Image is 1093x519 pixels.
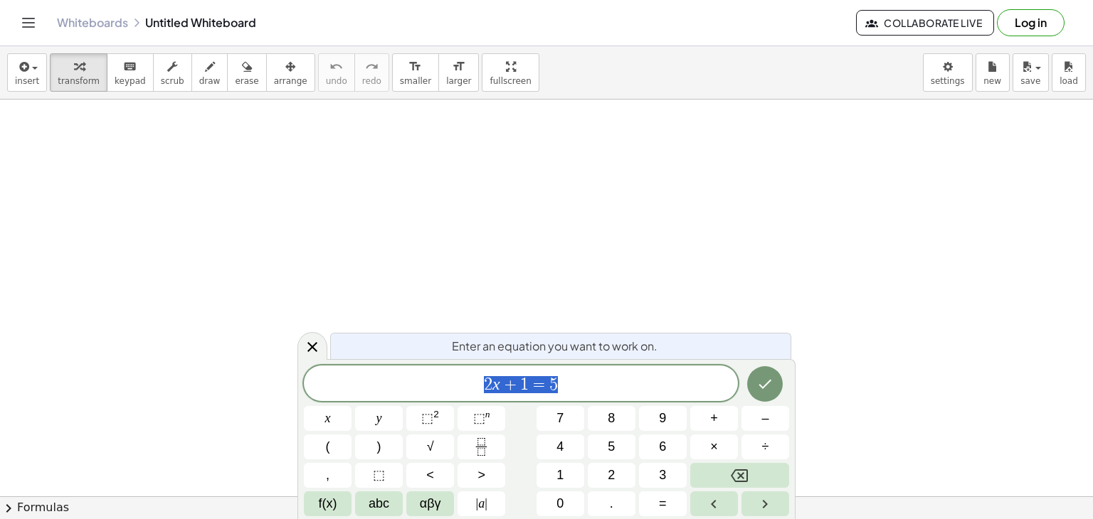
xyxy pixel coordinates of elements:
span: √ [427,437,434,456]
button: 7 [537,406,584,431]
i: undo [329,58,343,75]
button: . [588,491,635,516]
span: = [529,376,549,393]
span: ) [377,437,381,456]
button: 6 [639,434,687,459]
span: = [659,494,667,513]
button: 2 [588,463,635,488]
button: format_sizelarger [438,53,479,92]
button: Collaborate Live [856,10,994,36]
button: new [976,53,1010,92]
button: Right arrow [741,491,789,516]
span: . [610,494,613,513]
button: fullscreen [482,53,539,92]
button: scrub [153,53,192,92]
i: format_size [408,58,422,75]
span: 3 [659,466,666,485]
i: format_size [452,58,465,75]
button: 4 [537,434,584,459]
span: smaller [400,76,431,86]
span: 4 [556,437,564,456]
button: Functions [304,491,352,516]
span: a [476,494,487,513]
button: Squared [406,406,454,431]
button: Equals [639,491,687,516]
span: abc [369,494,389,513]
span: ÷ [762,437,769,456]
span: + [500,376,521,393]
button: keyboardkeypad [107,53,154,92]
span: save [1020,76,1040,86]
span: 0 [556,494,564,513]
button: insert [7,53,47,92]
button: 5 [588,434,635,459]
span: αβγ [420,494,441,513]
button: ( [304,434,352,459]
span: new [983,76,1001,86]
span: ⬚ [421,411,433,425]
span: 7 [556,409,564,428]
span: undo [326,76,347,86]
span: 6 [659,437,666,456]
button: , [304,463,352,488]
span: load [1060,76,1078,86]
a: Whiteboards [57,16,128,30]
span: 8 [608,409,615,428]
button: load [1052,53,1086,92]
button: Greater than [458,463,505,488]
span: | [485,496,487,510]
span: redo [362,76,381,86]
button: Superscript [458,406,505,431]
button: Backspace [690,463,789,488]
button: 1 [537,463,584,488]
span: < [426,466,434,485]
span: settings [931,76,965,86]
button: transform [50,53,107,92]
span: arrange [274,76,307,86]
button: x [304,406,352,431]
span: larger [446,76,471,86]
button: Square root [406,434,454,459]
button: y [355,406,403,431]
span: y [376,409,382,428]
button: Log in [997,9,1065,36]
button: undoundo [318,53,355,92]
button: Less than [406,463,454,488]
button: Plus [690,406,738,431]
span: – [761,409,769,428]
button: Done [747,366,783,402]
button: Left arrow [690,491,738,516]
i: redo [365,58,379,75]
button: Times [690,434,738,459]
span: ⬚ [473,411,485,425]
span: > [477,466,485,485]
span: insert [15,76,39,86]
span: 9 [659,409,666,428]
button: Fraction [458,434,505,459]
sup: 2 [433,409,439,419]
span: 2 [608,466,615,485]
span: + [710,409,718,428]
span: Enter an equation you want to work on. [452,338,658,355]
button: Greek alphabet [406,491,454,516]
span: draw [199,76,221,86]
span: f(x) [319,494,337,513]
button: Absolute value [458,491,505,516]
span: 1 [556,466,564,485]
span: 1 [520,376,529,393]
sup: n [485,409,490,419]
span: Collaborate Live [868,16,982,29]
button: 9 [639,406,687,431]
span: fullscreen [490,76,531,86]
span: , [326,466,329,485]
button: erase [227,53,266,92]
button: redoredo [354,53,389,92]
span: transform [58,76,100,86]
span: 5 [549,376,558,393]
button: settings [923,53,973,92]
span: × [710,437,718,456]
button: format_sizesmaller [392,53,439,92]
i: keyboard [123,58,137,75]
span: ( [326,437,330,456]
span: 5 [608,437,615,456]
